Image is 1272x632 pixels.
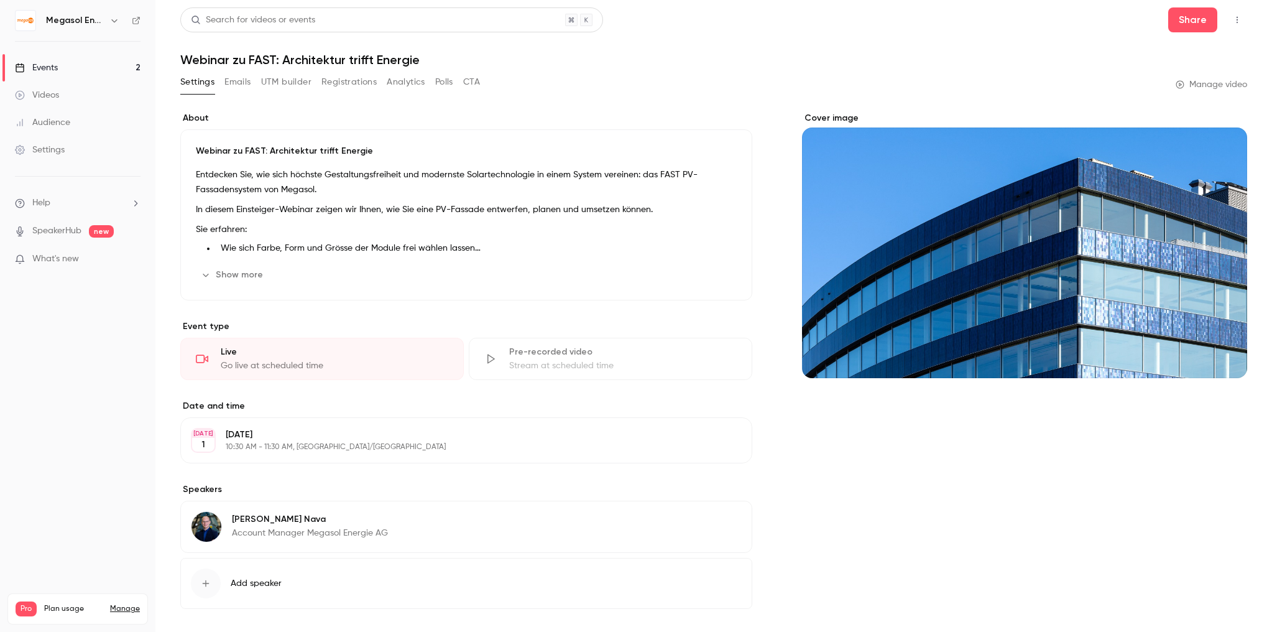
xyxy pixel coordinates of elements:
div: Andrea Nava[PERSON_NAME] NavaAccount Manager Megasol Energie AG [180,501,752,553]
section: Cover image [802,112,1247,378]
div: Events [15,62,58,74]
label: Cover image [802,112,1247,124]
label: Date and time [180,400,752,412]
label: About [180,112,752,124]
a: SpeakerHub [32,225,81,238]
p: [DATE] [226,429,686,441]
p: 1 [201,439,205,451]
p: Account Manager Megasol Energie AG [232,527,388,539]
p: Webinar zu FAST: Architektur trifft Energie [196,145,737,157]
div: LiveGo live at scheduled time [180,338,464,380]
div: Live [221,346,448,358]
button: Share [1168,7,1217,32]
li: help-dropdown-opener [15,197,141,210]
button: Registrations [321,72,377,92]
div: Pre-recorded video [509,346,737,358]
div: Stream at scheduled time [509,360,737,372]
button: Analytics [387,72,425,92]
button: Show more [196,265,270,285]
span: Pro [16,602,37,616]
li: Wie sich Farbe, Form und Grösse der Module frei wählen lassen [216,242,737,255]
button: Emails [224,72,251,92]
p: Event type [180,320,752,333]
span: new [89,225,114,238]
div: Videos [15,89,59,101]
a: Manage [110,604,140,614]
div: Settings [15,144,65,156]
h1: Webinar zu FAST: Architektur trifft Energie [180,52,1247,67]
p: In diesem Einsteiger-Webinar zeigen wir Ihnen, wie Sie eine PV-Fassade entwerfen, planen und umse... [196,202,737,217]
button: Add speaker [180,558,752,609]
p: Entdecken Sie, wie sich höchste Gestaltungsfreiheit und modernste Solartechnologie in einem Syste... [196,167,737,197]
div: Audience [15,116,70,129]
img: Andrea Nava [191,512,221,542]
div: [DATE] [192,429,214,438]
span: Add speaker [231,577,282,590]
span: Help [32,197,50,210]
span: What's new [32,253,79,266]
p: Sie erfahren: [196,222,737,237]
label: Speakers [180,483,752,496]
p: 10:30 AM - 11:30 AM, [GEOGRAPHIC_DATA]/[GEOGRAPHIC_DATA] [226,442,686,452]
p: [PERSON_NAME] Nava [232,513,388,526]
span: Plan usage [44,604,103,614]
div: Go live at scheduled time [221,360,448,372]
div: Pre-recorded videoStream at scheduled time [469,338,752,380]
a: Manage video [1176,78,1247,91]
button: Settings [180,72,214,92]
button: CTA [463,72,480,92]
h6: Megasol Energie AG [46,14,104,27]
img: Megasol Energie AG [16,11,35,30]
button: UTM builder [261,72,311,92]
div: Search for videos or events [191,14,315,27]
button: Polls [435,72,453,92]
